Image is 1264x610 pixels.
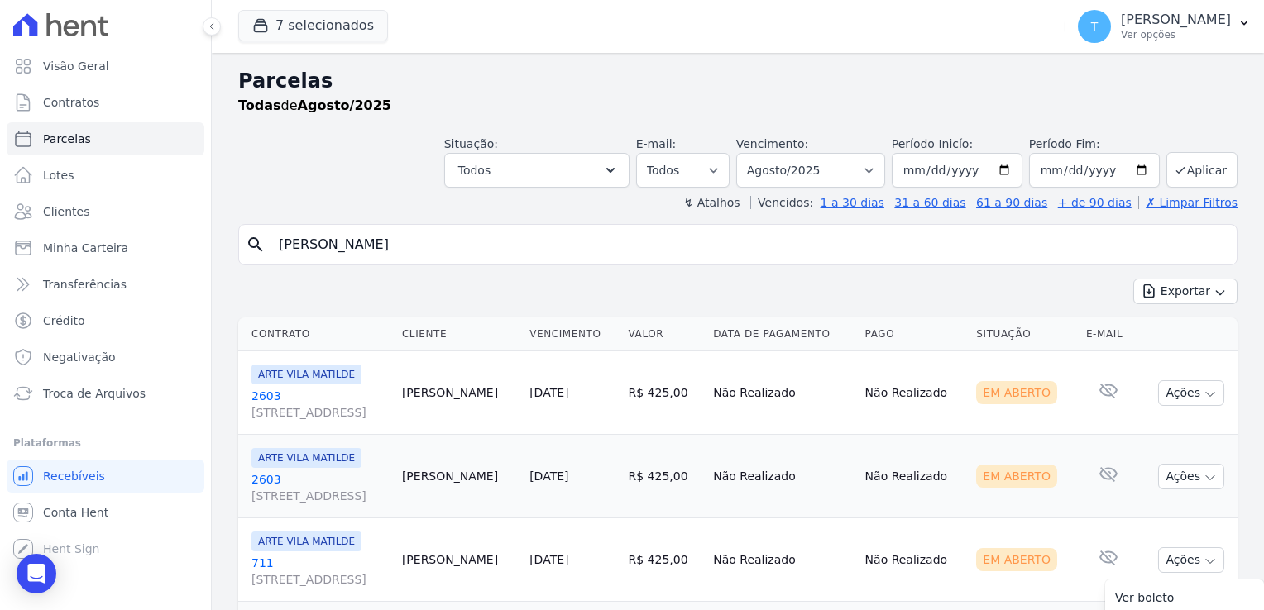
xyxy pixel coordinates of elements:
[43,385,146,402] span: Troca de Arquivos
[395,435,523,518] td: [PERSON_NAME]
[251,448,361,468] span: ARTE VILA MATILDE
[251,404,389,421] span: [STREET_ADDRESS]
[859,351,970,435] td: Não Realizado
[43,167,74,183] span: Lotes
[7,50,204,83] a: Visão Geral
[1158,380,1224,406] button: Ações
[1166,152,1238,188] button: Aplicar
[529,553,568,566] a: [DATE]
[238,98,281,113] strong: Todas
[7,195,204,228] a: Clientes
[7,304,204,337] a: Crédito
[251,571,389,588] span: [STREET_ADDRESS]
[1121,28,1231,41] p: Ver opções
[1091,21,1099,32] span: T
[444,137,498,150] label: Situação:
[246,235,266,255] i: search
[859,518,970,602] td: Não Realizado
[636,137,677,150] label: E-mail:
[894,196,965,209] a: 31 a 60 dias
[43,349,116,365] span: Negativação
[43,276,127,293] span: Transferências
[251,488,389,504] span: [STREET_ADDRESS]
[523,317,621,351] th: Vencimento
[7,341,204,374] a: Negativação
[750,196,813,209] label: Vencidos:
[976,196,1047,209] a: 61 a 90 dias
[1065,3,1264,50] button: T [PERSON_NAME] Ver opções
[395,351,523,435] td: [PERSON_NAME]
[444,153,630,188] button: Todos
[1058,196,1132,209] a: + de 90 dias
[683,196,740,209] label: ↯ Atalhos
[706,518,858,602] td: Não Realizado
[976,381,1057,404] div: Em Aberto
[251,365,361,384] span: ARTE VILA MATILDE
[7,122,204,155] a: Parcelas
[43,468,105,484] span: Recebíveis
[622,351,707,435] td: R$ 425,00
[821,196,884,209] a: 1 a 30 dias
[43,312,85,329] span: Crédito
[859,435,970,518] td: Não Realizado
[43,240,128,256] span: Minha Carteira
[7,268,204,301] a: Transferências
[251,531,361,551] span: ARTE VILA MATILDE
[706,435,858,518] td: Não Realizado
[251,471,389,504] a: 2603[STREET_ADDRESS]
[529,469,568,483] a: [DATE]
[43,131,91,147] span: Parcelas
[859,317,970,351] th: Pago
[7,496,204,529] a: Conta Hent
[1121,12,1231,28] p: [PERSON_NAME]
[529,386,568,399] a: [DATE]
[238,317,395,351] th: Contrato
[13,433,198,453] div: Plataformas
[251,388,389,421] a: 2603[STREET_ADDRESS]
[395,518,523,602] td: [PERSON_NAME]
[43,203,89,220] span: Clientes
[706,351,858,435] td: Não Realizado
[622,435,707,518] td: R$ 425,00
[43,504,108,521] span: Conta Hent
[238,10,388,41] button: 7 selecionados
[43,94,99,111] span: Contratos
[7,377,204,410] a: Troca de Arquivos
[238,96,391,116] p: de
[7,86,204,119] a: Contratos
[1029,136,1160,153] label: Período Fim:
[736,137,808,150] label: Vencimento:
[1080,317,1137,351] th: E-mail
[458,160,491,180] span: Todos
[7,460,204,493] a: Recebíveis
[622,518,707,602] td: R$ 425,00
[706,317,858,351] th: Data de Pagamento
[17,554,56,593] div: Open Intercom Messenger
[269,228,1230,261] input: Buscar por nome do lote ou do cliente
[43,58,109,74] span: Visão Geral
[1158,547,1224,573] button: Ações
[1158,464,1224,489] button: Ações
[238,66,1238,96] h2: Parcelas
[298,98,391,113] strong: Agosto/2025
[395,317,523,351] th: Cliente
[970,317,1080,351] th: Situação
[7,231,204,264] a: Minha Carteira
[1138,196,1238,209] a: ✗ Limpar Filtros
[622,317,707,351] th: Valor
[7,159,204,192] a: Lotes
[1133,279,1238,304] button: Exportar
[251,555,389,588] a: 711[STREET_ADDRESS]
[976,465,1057,488] div: Em Aberto
[892,137,973,150] label: Período Inicío:
[976,548,1057,571] div: Em Aberto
